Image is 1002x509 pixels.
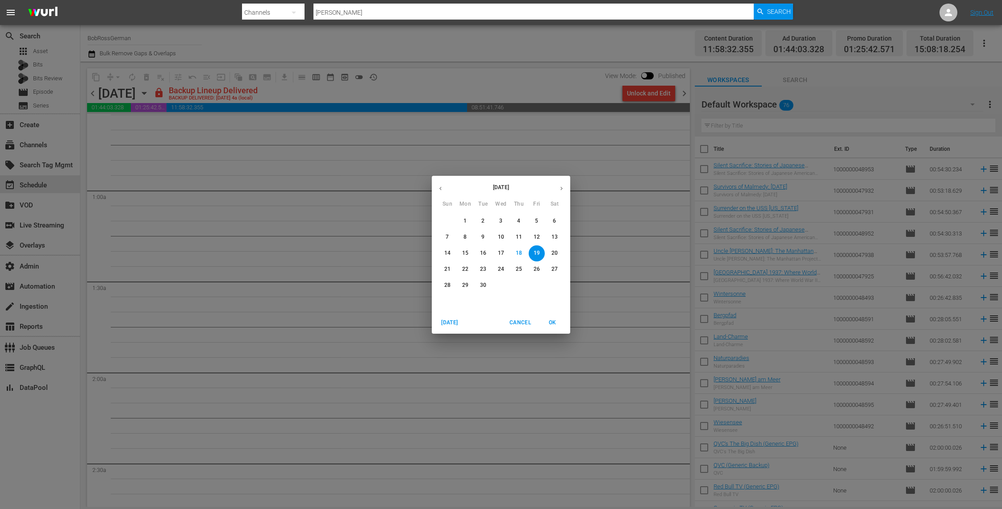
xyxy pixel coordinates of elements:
p: 15 [462,249,468,257]
button: 14 [439,245,455,261]
button: 12 [529,229,545,245]
p: 13 [551,233,558,241]
p: 26 [534,265,540,273]
button: Cancel [506,315,534,330]
button: 3 [493,213,509,229]
button: OK [538,315,567,330]
button: 1 [457,213,473,229]
button: 8 [457,229,473,245]
button: 15 [457,245,473,261]
p: 7 [446,233,449,241]
p: 5 [535,217,538,225]
button: 27 [547,261,563,277]
span: Wed [493,200,509,209]
p: 24 [498,265,504,273]
p: 8 [463,233,467,241]
p: 18 [516,249,522,257]
p: 14 [444,249,451,257]
p: 27 [551,265,558,273]
button: 10 [493,229,509,245]
p: 4 [517,217,520,225]
button: 17 [493,245,509,261]
span: Sat [547,200,563,209]
p: 19 [534,249,540,257]
button: 24 [493,261,509,277]
span: [DATE] [439,318,460,327]
p: 28 [444,281,451,289]
button: 19 [529,245,545,261]
p: 2 [481,217,484,225]
button: 22 [457,261,473,277]
button: [DATE] [435,315,464,330]
button: 21 [439,261,455,277]
button: 11 [511,229,527,245]
img: ans4CAIJ8jUAAAAAAAAAAAAAAAAAAAAAAAAgQb4GAAAAAAAAAAAAAAAAAAAAAAAAJMjXAAAAAAAAAAAAAAAAAAAAAAAAgAT5G... [21,2,64,23]
button: 4 [511,213,527,229]
span: Tue [475,200,491,209]
span: Sun [439,200,455,209]
button: 6 [547,213,563,229]
button: 18 [511,245,527,261]
span: Mon [457,200,473,209]
p: 10 [498,233,504,241]
p: 9 [481,233,484,241]
span: Cancel [509,318,531,327]
p: 16 [480,249,486,257]
p: [DATE] [449,183,553,191]
button: 5 [529,213,545,229]
p: 25 [516,265,522,273]
button: 28 [439,277,455,294]
p: 29 [462,281,468,289]
p: 30 [480,281,486,289]
button: 7 [439,229,455,245]
button: 9 [475,229,491,245]
span: OK [542,318,563,327]
button: 2 [475,213,491,229]
p: 21 [444,265,451,273]
span: Fri [529,200,545,209]
span: menu [5,7,16,18]
button: 16 [475,245,491,261]
button: 29 [457,277,473,294]
button: 30 [475,277,491,294]
button: 26 [529,261,545,277]
a: Sign Out [970,9,994,16]
p: 22 [462,265,468,273]
p: 11 [516,233,522,241]
p: 6 [553,217,556,225]
button: 25 [511,261,527,277]
p: 23 [480,265,486,273]
button: 13 [547,229,563,245]
p: 1 [463,217,467,225]
span: Thu [511,200,527,209]
p: 17 [498,249,504,257]
button: 23 [475,261,491,277]
button: 20 [547,245,563,261]
p: 3 [499,217,502,225]
span: Search [767,4,791,20]
p: 20 [551,249,558,257]
p: 12 [534,233,540,241]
